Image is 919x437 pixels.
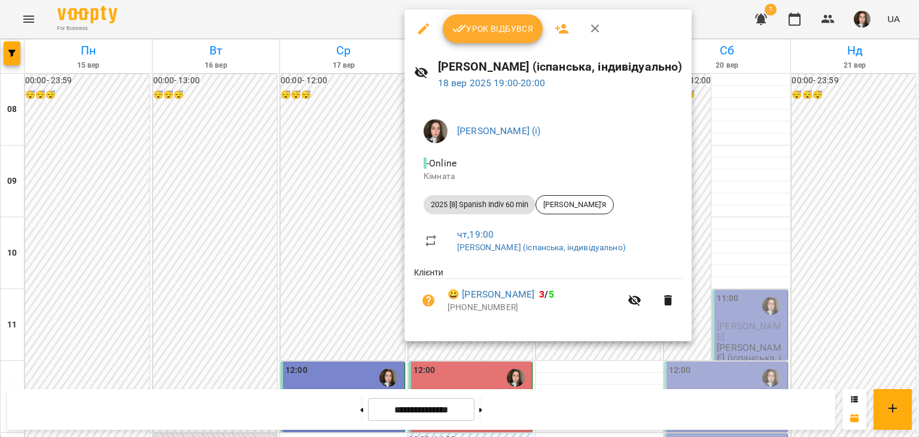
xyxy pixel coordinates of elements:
p: [PHONE_NUMBER] [448,302,620,314]
a: 18 вер 2025 19:00-20:00 [438,77,545,89]
h6: [PERSON_NAME] (іспанська, індивідуально) [438,57,683,76]
span: 3 [539,289,544,300]
span: 5 [549,289,554,300]
a: чт , 19:00 [457,229,494,240]
button: Урок відбувся [443,14,543,43]
a: [PERSON_NAME] (і) [457,125,541,136]
a: 😀 [PERSON_NAME] [448,287,534,302]
span: - Online [424,157,459,169]
ul: Клієнти [414,266,682,326]
b: / [539,289,553,300]
span: Урок відбувся [452,22,534,36]
button: Візит ще не сплачено. Додати оплату? [414,286,443,315]
span: [PERSON_NAME]'я [536,199,613,210]
a: [PERSON_NAME] (іспанська, індивідуально) [457,242,626,252]
img: 44d3d6facc12e0fb6bd7f330c78647dd.jfif [424,119,448,143]
div: [PERSON_NAME]'я [535,195,614,214]
p: Кімната [424,171,672,183]
span: 2025 [8] Spanish Indiv 60 min [424,199,535,210]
